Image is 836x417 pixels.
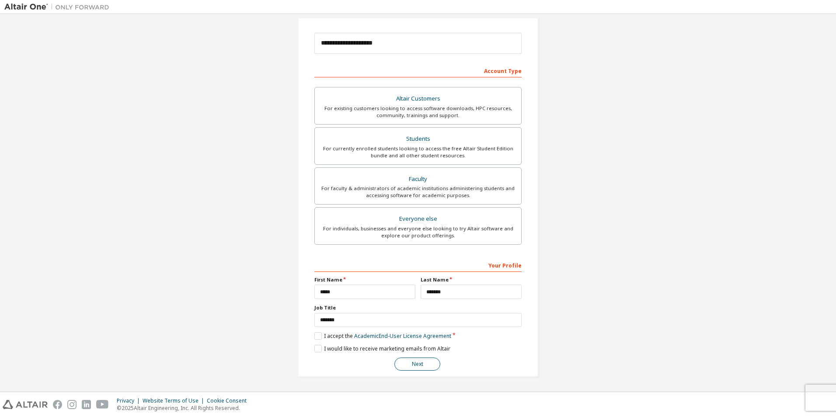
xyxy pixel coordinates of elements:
[320,185,516,199] div: For faculty & administrators of academic institutions administering students and accessing softwa...
[320,133,516,145] div: Students
[4,3,114,11] img: Altair One
[117,397,143,404] div: Privacy
[53,400,62,409] img: facebook.svg
[3,400,48,409] img: altair_logo.svg
[320,213,516,225] div: Everyone else
[320,145,516,159] div: For currently enrolled students looking to access the free Altair Student Edition bundle and all ...
[320,105,516,119] div: For existing customers looking to access software downloads, HPC resources, community, trainings ...
[117,404,252,412] p: © 2025 Altair Engineering, Inc. All Rights Reserved.
[314,258,522,272] div: Your Profile
[143,397,207,404] div: Website Terms of Use
[96,400,109,409] img: youtube.svg
[421,276,522,283] label: Last Name
[82,400,91,409] img: linkedin.svg
[67,400,77,409] img: instagram.svg
[207,397,252,404] div: Cookie Consent
[320,225,516,239] div: For individuals, businesses and everyone else looking to try Altair software and explore our prod...
[314,345,450,352] label: I would like to receive marketing emails from Altair
[354,332,451,340] a: Academic End-User License Agreement
[314,332,451,340] label: I accept the
[320,93,516,105] div: Altair Customers
[314,276,415,283] label: First Name
[320,173,516,185] div: Faculty
[314,63,522,77] div: Account Type
[394,358,440,371] button: Next
[314,304,522,311] label: Job Title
